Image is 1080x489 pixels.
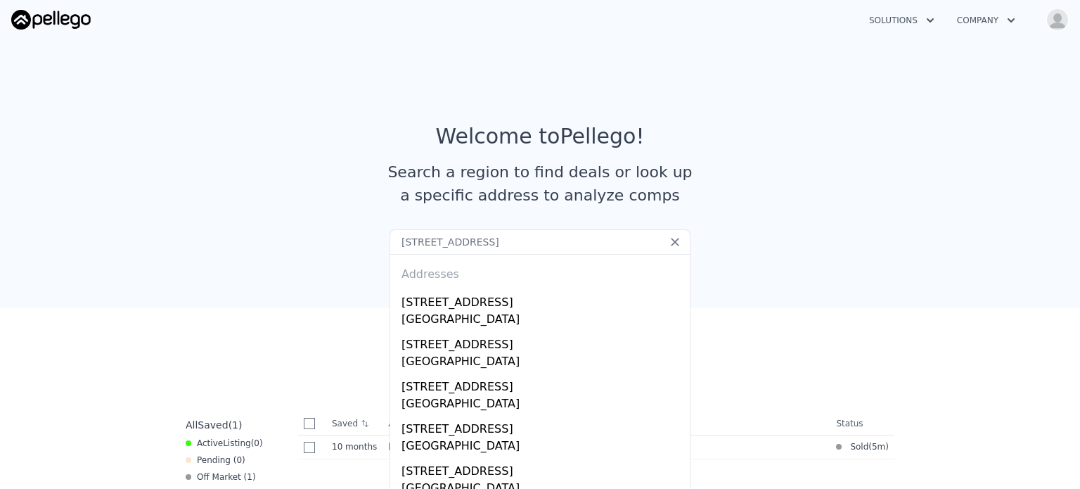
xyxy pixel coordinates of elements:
[401,353,684,373] div: [GEOGRAPHIC_DATA]
[436,124,645,149] div: Welcome to Pellego !
[401,311,684,331] div: [GEOGRAPHIC_DATA]
[382,412,830,436] th: Address
[186,471,256,483] div: Off Market ( 1 )
[842,441,872,452] span: Sold (
[401,395,684,415] div: [GEOGRAPHIC_DATA]
[401,415,684,438] div: [STREET_ADDRESS]
[388,442,472,452] span: [STREET_ADDRESS]
[830,412,894,436] th: Status
[11,10,91,30] img: Pellego
[186,455,245,466] div: Pending ( 0 )
[223,438,251,448] span: Listing
[885,441,889,452] span: )
[326,412,382,435] th: Saved
[401,457,684,480] div: [STREET_ADDRESS]
[382,160,697,207] div: Search a region to find deals or look up a specific address to analyze comps
[401,373,684,395] div: [STREET_ADDRESS]
[872,441,885,452] time: 2025-03-25 13:50
[198,419,228,431] span: Saved
[401,288,684,311] div: [STREET_ADDRESS]
[197,438,263,449] span: Active ( 0 )
[332,441,377,452] time: 2024-11-08 20:30
[401,331,684,353] div: [STREET_ADDRESS]
[396,255,684,288] div: Addresses
[186,418,242,432] div: All ( 1 )
[858,8,946,33] button: Solutions
[1046,8,1069,31] img: avatar
[390,229,690,255] input: Search an address or region...
[946,8,1027,33] button: Company
[401,438,684,457] div: [GEOGRAPHIC_DATA]
[180,353,900,379] div: Saved Properties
